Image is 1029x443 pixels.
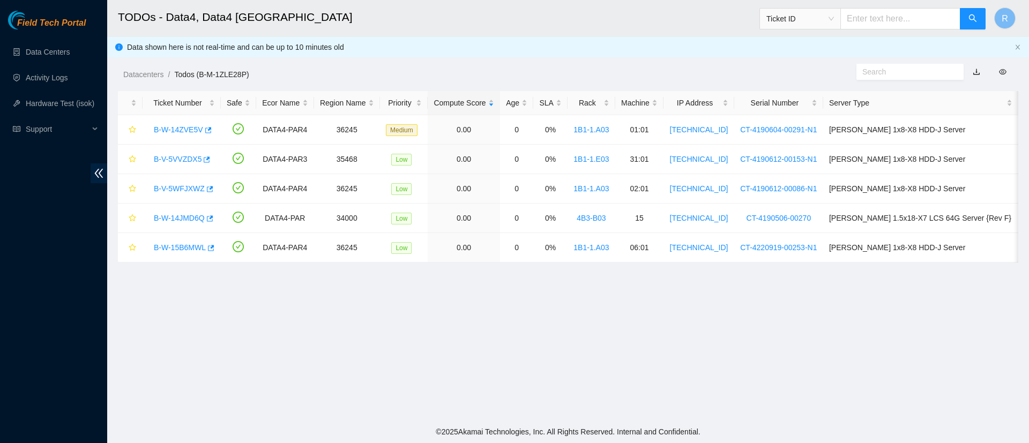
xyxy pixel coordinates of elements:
a: CT-4190506-00270 [747,214,811,222]
td: [PERSON_NAME] 1.5x18-X7 LCS 64G Server {Rev F} [823,204,1018,233]
span: search [968,14,977,24]
span: close [1015,44,1021,50]
span: Low [391,154,412,166]
span: double-left [91,163,107,183]
td: [PERSON_NAME] 1x8-X8 HDD-J Server [823,174,1018,204]
td: 01:01 [615,115,663,145]
img: Akamai Technologies [8,11,54,29]
td: DATA4-PAR4 [256,233,314,262]
td: 02:01 [615,174,663,204]
a: CT-4190612-00153-N1 [740,155,817,163]
a: Data Centers [26,48,70,56]
a: Todos (B-M-1ZLE28P) [174,70,249,79]
span: star [129,185,136,193]
input: Enter text here... [840,8,960,29]
td: 0% [533,233,568,262]
button: star [124,209,137,227]
td: [PERSON_NAME] 1x8-X8 HDD-J Server [823,145,1018,174]
td: 0.00 [428,233,500,262]
span: Ticket ID [766,11,834,27]
a: Hardware Test (isok) [26,99,94,108]
span: check-circle [233,153,244,164]
a: B-W-14JMD6Q [154,214,205,222]
a: [TECHNICAL_ID] [670,125,728,134]
span: eye [999,68,1006,76]
button: search [960,8,986,29]
td: 0% [533,174,568,204]
span: check-circle [233,182,244,193]
a: download [973,67,980,76]
span: / [168,70,170,79]
td: 0 [500,204,533,233]
td: [PERSON_NAME] 1x8-X8 HDD-J Server [823,115,1018,145]
td: 0.00 [428,115,500,145]
a: 1B1-1.A03 [573,184,609,193]
a: [TECHNICAL_ID] [670,243,728,252]
button: close [1015,44,1021,51]
span: Medium [386,124,417,136]
a: Akamai TechnologiesField Tech Portal [8,19,86,33]
span: check-circle [233,241,244,252]
span: star [129,155,136,164]
td: 0% [533,115,568,145]
span: Low [391,183,412,195]
td: 0 [500,174,533,204]
span: R [1002,12,1008,25]
a: CT-4190604-00291-N1 [740,125,817,134]
input: Search [862,66,949,78]
td: DATA4-PAR [256,204,314,233]
td: 0 [500,145,533,174]
span: Support [26,118,89,140]
a: CT-4220919-00253-N1 [740,243,817,252]
a: B-W-15B6MWL [154,243,206,252]
td: 0 [500,115,533,145]
span: star [129,244,136,252]
td: 0% [533,204,568,233]
span: star [129,126,136,134]
a: B-V-5VVZDX5 [154,155,202,163]
td: [PERSON_NAME] 1x8-X8 HDD-J Server [823,233,1018,262]
td: 36245 [314,233,380,262]
td: 34000 [314,204,380,233]
a: Activity Logs [26,73,68,82]
td: 35468 [314,145,380,174]
td: 15 [615,204,663,233]
span: Field Tech Portal [17,18,86,28]
a: [TECHNICAL_ID] [670,155,728,163]
td: 0.00 [428,145,500,174]
td: 0.00 [428,174,500,204]
td: 06:01 [615,233,663,262]
span: Low [391,242,412,254]
td: DATA4-PAR3 [256,145,314,174]
footer: © 2025 Akamai Technologies, Inc. All Rights Reserved. Internal and Confidential. [107,421,1029,443]
a: 4B3-B03 [577,214,606,222]
button: download [965,63,988,80]
td: 0% [533,145,568,174]
a: [TECHNICAL_ID] [670,184,728,193]
button: star [124,121,137,138]
td: 36245 [314,174,380,204]
a: 1B1-1.A03 [573,243,609,252]
span: star [129,214,136,223]
td: DATA4-PAR4 [256,115,314,145]
a: 1B1-1.E03 [573,155,609,163]
button: star [124,151,137,168]
td: 36245 [314,115,380,145]
a: 1B1-1.A03 [573,125,609,134]
td: 0.00 [428,204,500,233]
span: Low [391,213,412,224]
a: [TECHNICAL_ID] [670,214,728,222]
button: star [124,180,137,197]
span: read [13,125,20,133]
span: check-circle [233,212,244,223]
button: star [124,239,137,256]
td: 0 [500,233,533,262]
td: 31:01 [615,145,663,174]
button: R [994,7,1016,29]
a: CT-4190612-00086-N1 [740,184,817,193]
a: B-W-14ZVE5V [154,125,203,134]
a: Datacenters [123,70,163,79]
td: DATA4-PAR4 [256,174,314,204]
a: B-V-5WFJXWZ [154,184,205,193]
span: check-circle [233,123,244,134]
